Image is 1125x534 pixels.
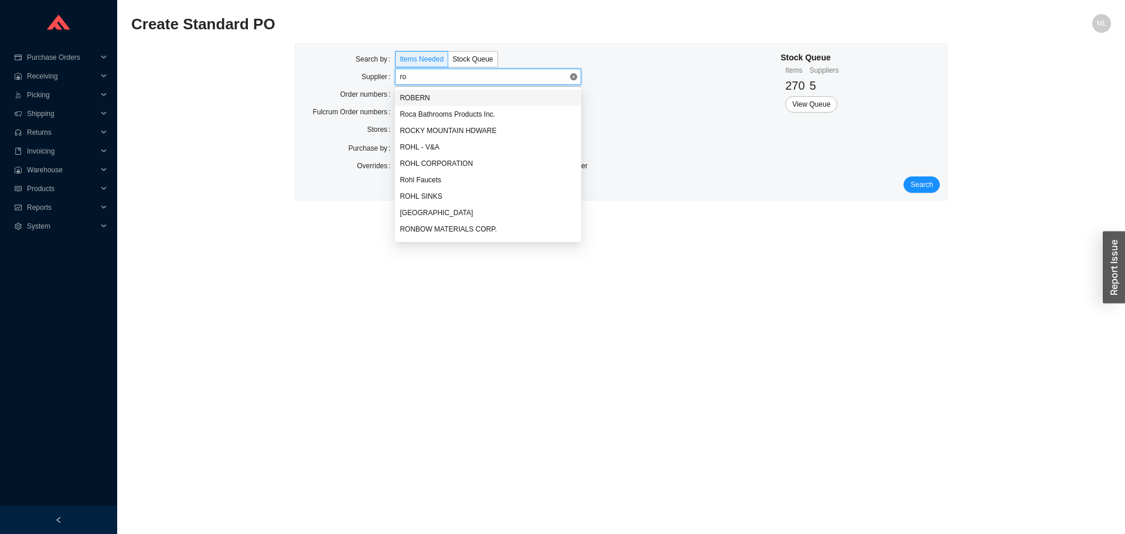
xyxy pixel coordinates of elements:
label: Supplier: [362,69,395,85]
span: left [55,516,62,523]
div: ROHL CORPORATION [395,155,581,172]
label: Search by [356,51,395,67]
label: Overrides [357,158,395,174]
span: ML [1097,14,1107,33]
label: Order numbers [340,86,395,103]
div: ROHL SINKS [395,188,581,205]
div: Rohl Faucets [400,175,577,185]
label: Purchase by [348,140,395,157]
div: ROCKY MOUNTAIN HDWARE [400,125,577,136]
div: ROHL CORPORATION [400,158,577,169]
div: Rohl Faucets [395,172,581,188]
span: Purchase Orders [27,48,97,67]
span: Shipping [27,104,97,123]
div: RONBOW MATERIALS CORP. [395,221,581,237]
div: ROTHENBERG ASSOSIATES [395,237,581,254]
div: ROCKY MOUNTAIN HDWARE [395,123,581,139]
span: System [27,217,97,236]
span: Returns [27,123,97,142]
div: ROBERN [395,90,581,106]
div: ROMA [395,205,581,221]
span: Receiving [27,67,97,86]
h2: Create Standard PO [131,14,866,35]
label: Fulcrum Order numbers [313,104,396,120]
div: ROHL - V&A [400,142,577,152]
div: ROBERN [400,93,577,103]
div: ROHL - V&A [395,139,581,155]
div: ROHL SINKS [400,191,577,202]
span: Products [27,179,97,198]
button: Search [904,176,940,193]
span: Picking [27,86,97,104]
span: Search [911,179,933,191]
span: close-circle [570,73,577,80]
span: Invoicing [27,142,97,161]
span: 270 [785,79,804,92]
span: Warehouse [27,161,97,179]
span: credit-card [14,54,22,61]
span: setting [14,223,22,230]
div: RONBOW MATERIALS CORP. [400,224,577,234]
div: Roca Bathrooms Products Inc. [400,109,577,120]
div: Items [785,64,804,76]
span: 5 [810,79,816,92]
div: [GEOGRAPHIC_DATA] [400,208,577,218]
label: Stores [367,121,395,138]
span: Items Needed [400,55,444,63]
div: Suppliers [810,64,839,76]
button: View Queue [785,96,837,113]
span: View Queue [792,98,830,110]
span: read [14,185,22,192]
span: book [14,148,22,155]
span: Reports [27,198,97,217]
div: Roca Bathrooms Products Inc. [395,106,581,123]
span: fund [14,204,22,211]
span: customer-service [14,129,22,136]
div: Stock Queue [780,51,838,64]
span: Stock Queue [452,55,493,63]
